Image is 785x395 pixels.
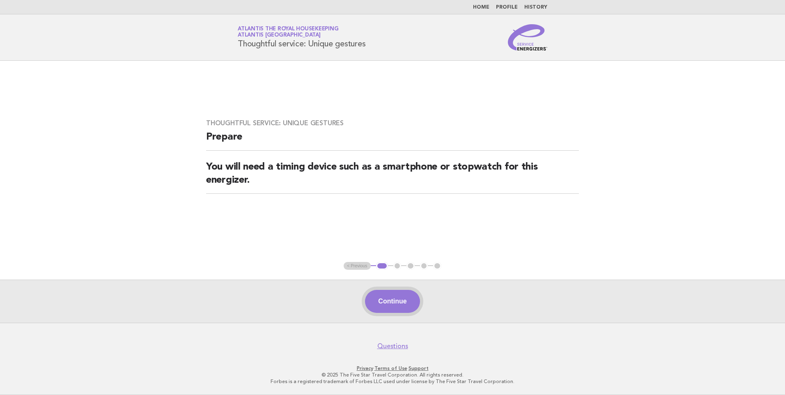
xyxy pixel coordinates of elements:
a: Atlantis the Royal HousekeepingAtlantis [GEOGRAPHIC_DATA] [238,26,338,38]
img: Service Energizers [508,24,547,51]
a: Questions [377,342,408,350]
a: Privacy [357,365,373,371]
a: Home [473,5,489,10]
button: 1 [376,262,388,270]
p: Forbes is a registered trademark of Forbes LLC used under license by The Five Star Travel Corpora... [141,378,644,385]
p: · · [141,365,644,372]
a: Profile [496,5,518,10]
a: Terms of Use [374,365,407,371]
a: History [524,5,547,10]
p: © 2025 The Five Star Travel Corporation. All rights reserved. [141,372,644,378]
button: Continue [365,290,420,313]
h2: You will need a timing device such as a smartphone or stopwatch for this energizer. [206,161,579,194]
a: Support [409,365,429,371]
h3: Thoughtful service: Unique gestures [206,119,579,127]
h2: Prepare [206,131,579,151]
span: Atlantis [GEOGRAPHIC_DATA] [238,33,321,38]
h1: Thoughtful service: Unique gestures [238,27,365,48]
